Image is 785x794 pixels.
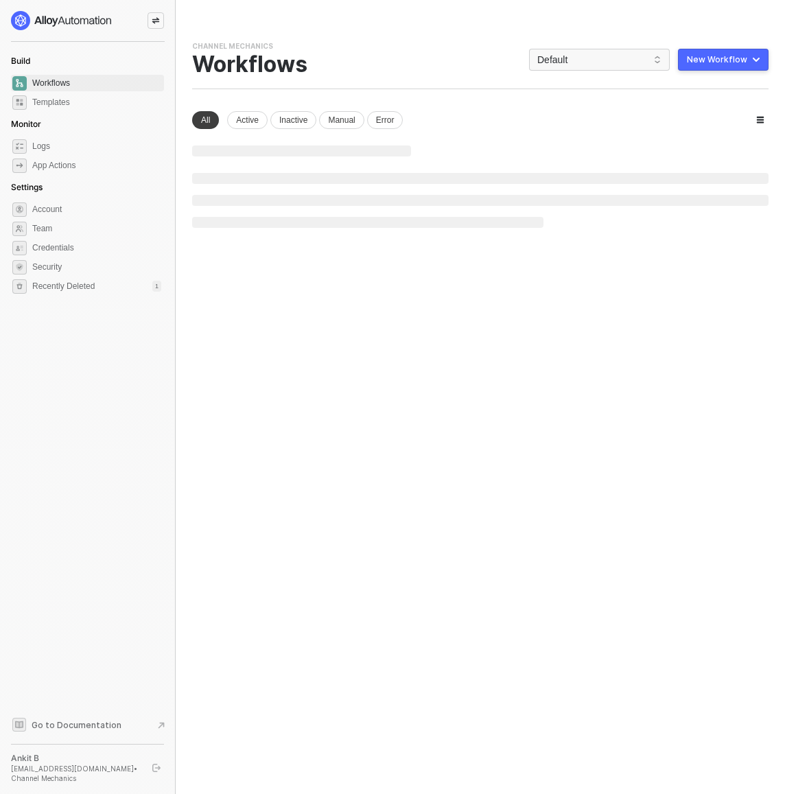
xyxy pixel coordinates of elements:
div: All [192,111,219,129]
span: Workflows [32,75,161,91]
span: dashboard [12,76,27,91]
span: icon-logs [12,139,27,154]
span: logout [152,764,161,772]
div: New Workflow [687,54,747,65]
span: Go to Documentation [32,719,121,731]
div: Channel Mechanics [192,41,273,51]
div: 1 [152,281,161,292]
div: [EMAIL_ADDRESS][DOMAIN_NAME] • Channel Mechanics [11,764,140,783]
span: Default [537,49,661,70]
span: settings [12,202,27,217]
span: Account [32,201,161,218]
span: icon-swap [152,16,160,25]
span: credentials [12,241,27,255]
div: Inactive [270,111,316,129]
span: settings [12,279,27,294]
span: Security [32,259,161,275]
button: New Workflow [678,49,769,71]
span: Settings [11,182,43,192]
span: Monitor [11,119,41,129]
div: Workflows [192,51,340,78]
a: logo [11,11,164,30]
div: Ankit B [11,753,140,764]
span: Credentials [32,240,161,256]
div: App Actions [32,160,75,172]
span: icon-app-actions [12,159,27,173]
span: document-arrow [154,719,168,732]
span: team [12,222,27,236]
div: Active [227,111,268,129]
span: Build [11,56,30,66]
a: Knowledge Base [11,716,165,733]
span: Logs [32,138,161,154]
span: Recently Deleted [32,281,95,292]
span: Templates [32,94,161,110]
span: Team [32,220,161,237]
div: Error [367,111,403,129]
span: documentation [12,718,26,732]
span: security [12,260,27,275]
img: logo [11,11,113,30]
span: marketplace [12,95,27,110]
div: Manual [319,111,364,129]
